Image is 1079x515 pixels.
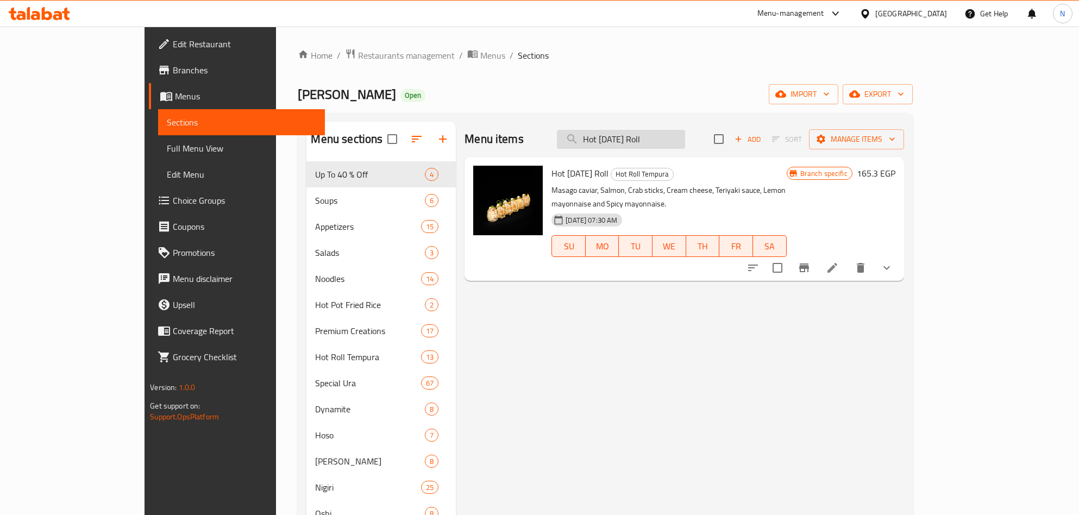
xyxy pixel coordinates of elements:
a: Branches [149,57,325,83]
span: Add [733,133,762,146]
span: 8 [425,456,438,467]
div: Salads3 [306,240,456,266]
a: Sections [158,109,325,135]
a: Menus [467,48,505,62]
span: TH [691,238,716,254]
span: Restaurants management [358,49,455,62]
div: Nigiri25 [306,474,456,500]
div: [PERSON_NAME]8 [306,448,456,474]
span: Menus [175,90,316,103]
div: Hot Pot Fried Rice [315,298,425,311]
span: 2 [425,300,438,310]
div: Up To 40 % Off4 [306,161,456,187]
span: Menus [480,49,505,62]
div: items [421,481,438,494]
div: Up To 40 % Off [315,168,425,181]
span: 7 [425,430,438,441]
div: items [425,455,438,468]
div: Open [400,89,425,102]
span: Hoso [315,429,425,442]
span: 3 [425,248,438,258]
span: Hot Roll Tempura [315,350,421,363]
span: Manage items [818,133,895,146]
span: Edit Restaurant [173,37,316,51]
span: Promotions [173,246,316,259]
a: Restaurants management [345,48,455,62]
button: sort-choices [740,255,766,281]
div: items [425,194,438,207]
a: Coupons [149,213,325,240]
div: items [425,246,438,259]
span: 4 [425,169,438,180]
a: Choice Groups [149,187,325,213]
div: Hot Roll Tempura13 [306,344,456,370]
div: Appetizers15 [306,213,456,240]
span: Open [400,91,425,100]
a: Promotions [149,240,325,266]
span: Coverage Report [173,324,316,337]
div: items [421,220,438,233]
span: SU [556,238,581,254]
button: import [769,84,838,104]
button: WE [653,235,686,257]
button: delete [848,255,874,281]
span: Full Menu View [167,142,316,155]
span: TU [623,238,648,254]
span: [PERSON_NAME] [298,82,396,106]
span: Salads [315,246,425,259]
span: Edit Menu [167,168,316,181]
span: Nigiri [315,481,421,494]
svg: Show Choices [880,261,893,274]
nav: breadcrumb [298,48,912,62]
li: / [459,49,463,62]
span: Soups [315,194,425,207]
div: Premium Creations17 [306,318,456,344]
span: SA [757,238,782,254]
span: 67 [422,378,438,388]
h2: Menu items [465,131,524,147]
span: Premium Creations [315,324,421,337]
li: / [337,49,341,62]
span: Coupons [173,220,316,233]
button: Branch-specific-item [791,255,817,281]
a: Edit Menu [158,161,325,187]
div: items [425,429,438,442]
span: 14 [422,274,438,284]
span: 1.0.0 [179,380,196,394]
button: show more [874,255,900,281]
span: Hot [DATE] Roll [551,165,608,181]
div: Hot Roll Tempura [611,168,674,181]
span: 13 [422,352,438,362]
div: Menu-management [757,7,824,20]
input: search [557,130,685,149]
a: Menu disclaimer [149,266,325,292]
a: Edit Restaurant [149,31,325,57]
span: Get support on: [150,399,200,413]
span: FR [724,238,749,254]
span: [PERSON_NAME] [315,455,425,468]
span: Branches [173,64,316,77]
span: Sections [167,116,316,129]
button: FR [719,235,753,257]
span: Menu disclaimer [173,272,316,285]
a: Support.OpsPlatform [150,410,219,424]
button: Add section [430,126,456,152]
button: export [843,84,913,104]
h6: 165.3 EGP [857,166,895,181]
div: [GEOGRAPHIC_DATA] [875,8,947,20]
button: MO [586,235,619,257]
span: Upsell [173,298,316,311]
button: TU [619,235,653,257]
button: SU [551,235,586,257]
span: Appetizers [315,220,421,233]
span: Sections [518,49,549,62]
div: Special Ura67 [306,370,456,396]
span: 17 [422,326,438,336]
li: / [510,49,513,62]
span: 8 [425,404,438,414]
img: Hot Halloween Roll [473,166,543,235]
h2: Menu sections [311,131,382,147]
